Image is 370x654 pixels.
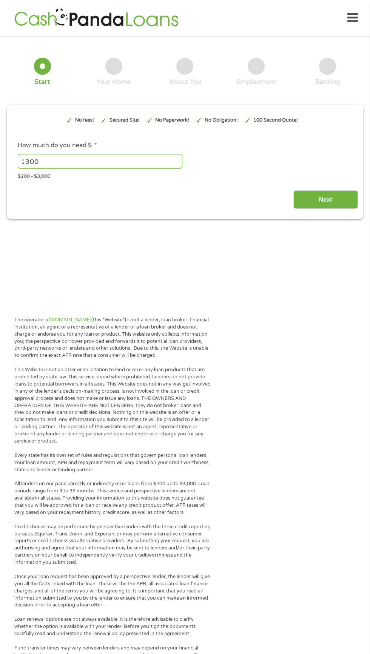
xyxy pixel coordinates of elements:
div: Banking [315,78,340,86]
p: Secured Site! [109,117,140,124]
p: Credit checks may be performed by perspective lenders with the three credit reporting bureaus: Eq... [14,523,211,566]
img: GetLoanNow Logo [12,7,180,29]
div: Start [34,78,50,86]
label: How much do you need $ [18,142,97,150]
p: All lenders on our panel directly or indirectly offer loans from $200 up to $3,000. Loan periods ... [14,480,211,516]
div: Your Home [97,78,131,86]
div: $200 - $3,000 [18,170,352,180]
a: [DOMAIN_NAME] [50,317,91,323]
p: No fees! [75,117,94,124]
p: No Paperwork! [155,117,189,124]
p: No Obligation! [205,117,238,124]
p: Once your loan request has been approved by a perspective lender, the lender will give you all th... [14,573,211,609]
p: Every state has its own set of rules and regulations that govern personal loan lenders. Your loan... [14,452,211,474]
div: About You [169,78,201,86]
input: Next [293,190,358,209]
div: Employment [237,78,276,86]
p: The operator of (this “Website”) is not a lender, loan broker, financial institution, an agent or... [14,316,211,359]
p: Loan renewal options are not always available. It is therefore advisable to clarify whether the o... [14,616,211,637]
p: This Website is not an offer or solicitation to lend or offer any loan products that are prohibit... [14,366,211,445]
p: 100 Second Quote! [253,117,298,124]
